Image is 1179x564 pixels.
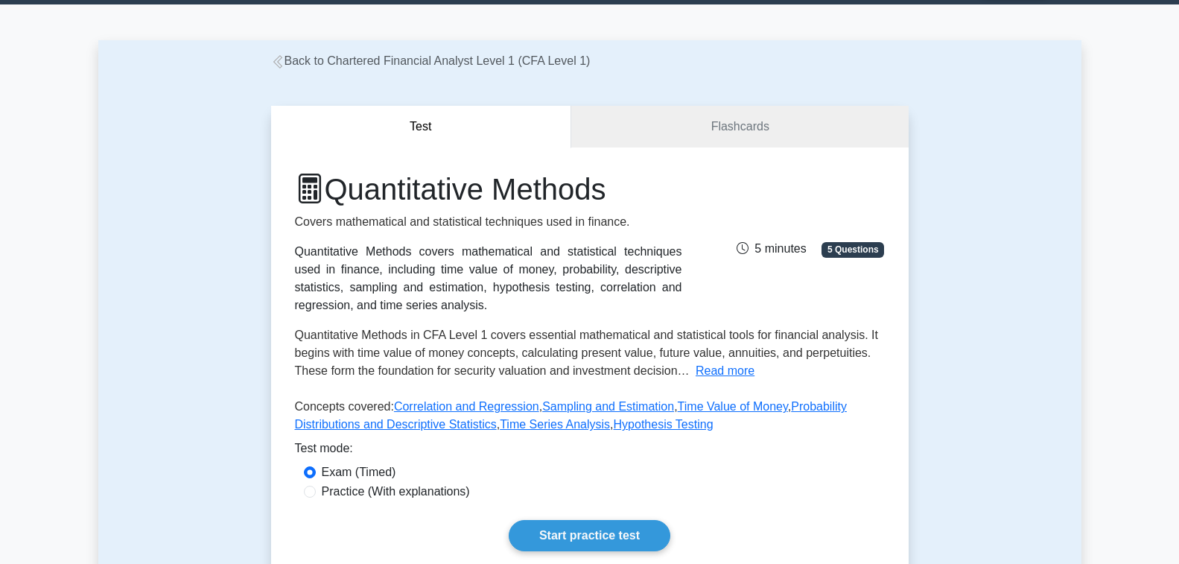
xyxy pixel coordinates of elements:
a: Hypothesis Testing [614,418,714,431]
button: Test [271,106,572,148]
div: Test mode: [295,440,885,463]
span: Quantitative Methods in CFA Level 1 covers essential mathematical and statistical tools for finan... [295,329,879,377]
a: Time Value of Money [678,400,788,413]
div: Quantitative Methods covers mathematical and statistical techniques used in finance, including ti... [295,243,682,314]
a: Sampling and Estimation [542,400,674,413]
a: Start practice test [509,520,670,551]
a: Time Series Analysis [500,418,610,431]
button: Read more [696,362,754,380]
label: Exam (Timed) [322,463,396,481]
span: 5 minutes [737,242,806,255]
p: Concepts covered: , , , , , [295,398,885,440]
h1: Quantitative Methods [295,171,682,207]
a: Back to Chartered Financial Analyst Level 1 (CFA Level 1) [271,54,591,67]
p: Covers mathematical and statistical techniques used in finance. [295,213,682,231]
span: 5 Questions [822,242,884,257]
a: Correlation and Regression [394,400,539,413]
a: Flashcards [571,106,908,148]
label: Practice (With explanations) [322,483,470,501]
